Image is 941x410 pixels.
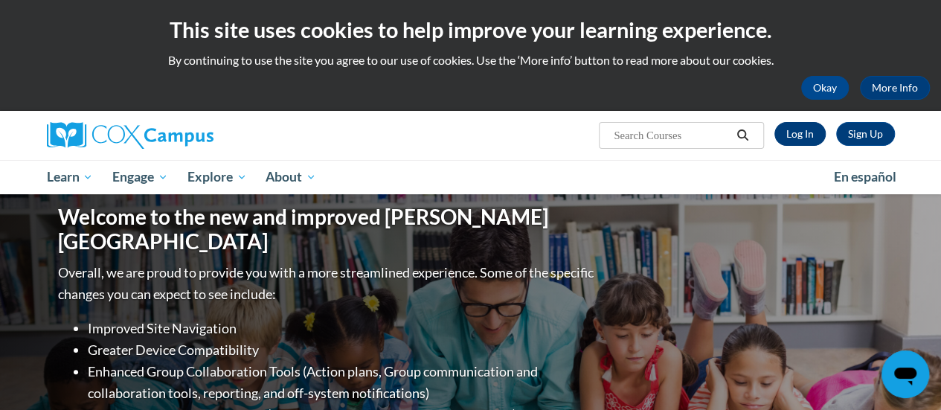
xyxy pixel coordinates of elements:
span: Explore [187,168,247,186]
span: En español [834,169,896,185]
p: By continuing to use the site you agree to our use of cookies. Use the ‘More info’ button to read... [11,52,930,68]
input: Search Courses [612,126,731,144]
a: Explore [178,160,257,194]
li: Enhanced Group Collaboration Tools (Action plans, Group communication and collaboration tools, re... [88,361,597,404]
h2: This site uses cookies to help improve your learning experience. [11,15,930,45]
a: Log In [774,122,826,146]
div: Main menu [36,160,906,194]
li: Greater Device Compatibility [88,339,597,361]
a: Learn [37,160,103,194]
li: Improved Site Navigation [88,318,597,339]
p: Overall, we are proud to provide you with a more streamlined experience. Some of the specific cha... [58,262,597,305]
a: En español [824,161,906,193]
span: Learn [46,168,93,186]
button: Search [731,126,754,144]
span: Engage [112,168,168,186]
h1: Welcome to the new and improved [PERSON_NAME][GEOGRAPHIC_DATA] [58,205,597,254]
span: About [266,168,316,186]
button: Okay [801,76,849,100]
iframe: Button to launch messaging window [881,350,929,398]
a: Cox Campus [47,122,315,149]
a: Register [836,122,895,146]
a: More Info [860,76,930,100]
a: About [256,160,326,194]
a: Engage [103,160,178,194]
img: Cox Campus [47,122,213,149]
